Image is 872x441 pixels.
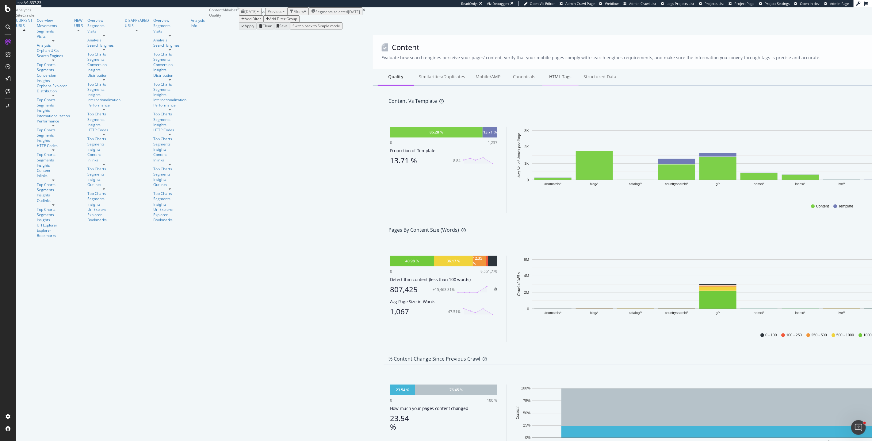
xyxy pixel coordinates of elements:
[37,192,70,198] div: Insights
[506,69,542,86] div: Canonicals
[37,34,70,39] a: Visits
[470,69,506,86] div: Mobile/AMP
[87,87,120,92] a: Segments
[87,202,120,207] div: Insights
[414,69,470,86] div: Similarities/Duplicates
[153,147,186,152] div: Insights
[794,1,820,6] a: Open in dev
[37,62,70,67] div: Top Charts
[623,1,656,6] a: Admin Crawl List
[87,152,120,157] a: Content
[37,143,70,148] a: HTTP Codes
[153,62,186,67] a: Conversion
[153,43,186,48] div: Search Engines
[87,23,120,28] a: Segments
[153,182,186,187] a: Outlinks
[87,212,120,222] a: Explorer Bookmarks
[37,48,70,53] a: Orphan URLs
[268,9,282,14] span: Previous
[37,217,70,222] a: Insights
[87,67,120,72] a: Insights
[37,118,70,124] a: Performance
[293,23,340,29] div: Switch back to Simple mode
[37,168,70,173] a: Content
[153,37,186,43] a: Analysis
[153,157,186,163] a: Inlinks
[87,182,120,187] a: Outlinks
[274,22,290,29] button: Save
[524,145,529,149] text: 2K
[153,172,186,177] div: Segments
[381,43,388,52] img: N22YN4+Dh99lfwuVvTV+QvRoAAAAASUVORK5CYII=
[153,191,186,196] a: Top Charts
[153,177,186,182] a: Insights
[235,7,239,11] div: arrow-right-arrow-left
[153,196,186,201] div: Segments
[239,8,262,15] button: [DATE]
[824,1,849,6] a: Admin Page
[263,15,300,22] button: Add Filter Group
[153,212,186,222] a: Explorer Bookmarks
[392,43,419,52] span: Content
[153,122,186,127] a: Insights
[37,73,70,78] a: Conversion
[37,198,70,203] a: Outlinks
[153,202,186,207] a: Insights
[699,1,724,6] a: Projects List
[87,177,120,182] a: Insights
[153,73,186,78] div: Distribution
[830,1,849,6] span: Admin Page
[838,182,846,186] text: live/*
[87,166,120,172] a: Top Charts
[37,108,70,113] div: Insights
[16,18,33,28] a: CURRENT URLS
[262,9,265,14] span: vs
[153,52,186,57] div: Top Charts
[153,103,186,108] a: Performance
[816,204,829,209] span: Content
[545,182,562,186] text: #nomatch/*
[269,16,297,21] div: Add Filter Group
[37,103,70,108] a: Segments
[153,92,186,97] a: Insights
[87,29,120,34] a: Visits
[579,69,621,86] div: Structured Data
[125,18,149,28] div: DISAPPEARED URLS
[153,87,186,92] a: Segments
[87,97,120,103] a: Internationalization
[37,133,70,138] a: Segments
[483,130,497,135] div: 13.71 %
[87,196,120,201] div: Segments
[37,127,70,133] div: Top Charts
[839,204,854,209] span: Template
[87,73,120,78] a: Distribution
[527,178,529,182] text: 0
[87,103,120,108] div: Performance
[629,1,656,6] span: Admin Crawl List
[37,29,70,34] a: Segments
[37,113,70,118] a: Internationalization
[37,53,70,58] a: Search Engines
[524,161,529,166] text: 1K
[37,43,70,48] a: Analysis
[37,23,70,28] a: Movements
[37,97,70,103] div: Top Charts
[245,16,261,21] div: Add Filter
[87,57,120,62] div: Segments
[153,141,186,147] div: Segments
[153,127,186,133] a: HTTP Codes
[153,111,186,117] a: Top Charts
[37,173,70,178] a: Inlinks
